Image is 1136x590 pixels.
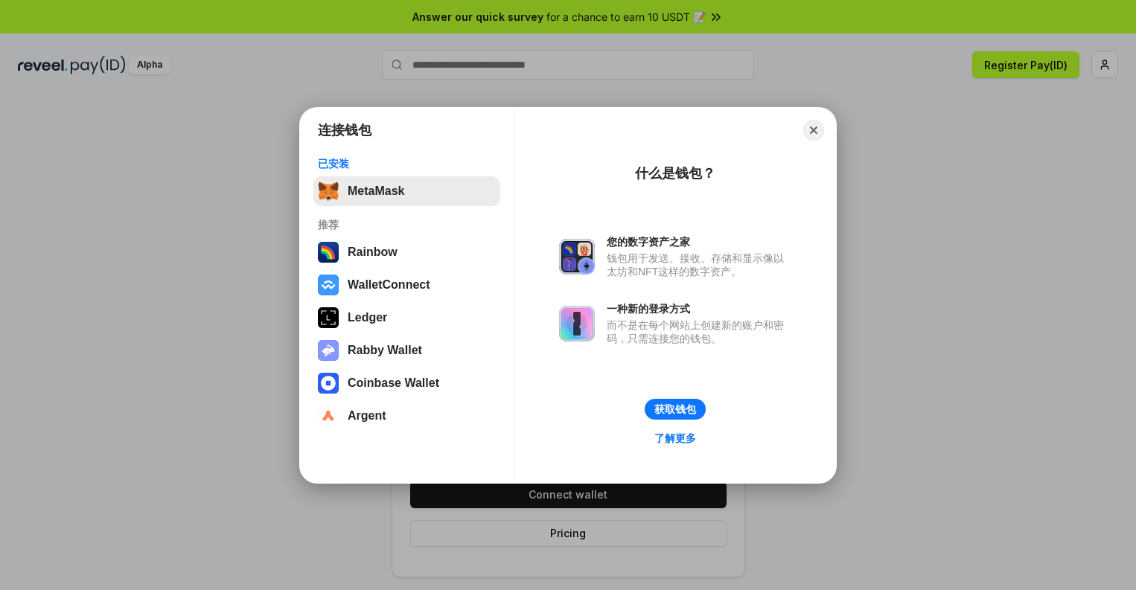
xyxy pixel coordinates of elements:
h1: 连接钱包 [318,121,371,139]
button: Ledger [313,303,500,333]
img: svg+xml,%3Csvg%20xmlns%3D%22http%3A%2F%2Fwww.w3.org%2F2000%2Fsvg%22%20width%3D%2228%22%20height%3... [318,307,339,328]
div: 什么是钱包？ [635,164,715,182]
img: svg+xml,%3Csvg%20width%3D%22120%22%20height%3D%22120%22%20viewBox%3D%220%200%20120%20120%22%20fil... [318,242,339,263]
img: svg+xml,%3Csvg%20xmlns%3D%22http%3A%2F%2Fwww.w3.org%2F2000%2Fsvg%22%20fill%3D%22none%22%20viewBox... [318,340,339,361]
div: Rainbow [348,246,398,259]
div: 获取钱包 [654,403,696,416]
div: Rabby Wallet [348,344,422,357]
div: 推荐 [318,218,496,231]
a: 了解更多 [645,429,705,448]
button: Close [803,120,824,141]
img: svg+xml,%3Csvg%20width%3D%2228%22%20height%3D%2228%22%20viewBox%3D%220%200%2028%2028%22%20fill%3D... [318,275,339,295]
div: Coinbase Wallet [348,376,439,390]
div: 而不是在每个网站上创建新的账户和密码，只需连接您的钱包。 [607,318,791,345]
img: svg+xml,%3Csvg%20width%3D%2228%22%20height%3D%2228%22%20viewBox%3D%220%200%2028%2028%22%20fill%3D... [318,373,339,394]
button: Argent [313,401,500,431]
div: 钱包用于发送、接收、存储和显示像以太坊和NFT这样的数字资产。 [607,251,791,278]
button: MetaMask [313,176,500,206]
img: svg+xml,%3Csvg%20xmlns%3D%22http%3A%2F%2Fwww.w3.org%2F2000%2Fsvg%22%20fill%3D%22none%22%20viewBox... [559,306,595,342]
button: 获取钱包 [645,399,706,420]
button: Rainbow [313,237,500,267]
div: 了解更多 [654,432,696,445]
img: svg+xml,%3Csvg%20xmlns%3D%22http%3A%2F%2Fwww.w3.org%2F2000%2Fsvg%22%20fill%3D%22none%22%20viewBox... [559,239,595,275]
div: MetaMask [348,185,404,198]
button: Coinbase Wallet [313,368,500,398]
img: svg+xml,%3Csvg%20fill%3D%22none%22%20height%3D%2233%22%20viewBox%3D%220%200%2035%2033%22%20width%... [318,181,339,202]
div: Ledger [348,311,387,324]
img: svg+xml,%3Csvg%20width%3D%2228%22%20height%3D%2228%22%20viewBox%3D%220%200%2028%2028%22%20fill%3D... [318,405,339,426]
div: WalletConnect [348,278,430,292]
button: WalletConnect [313,270,500,300]
div: Argent [348,409,386,423]
div: 您的数字资产之家 [607,235,791,248]
button: Rabby Wallet [313,336,500,365]
div: 一种新的登录方式 [607,302,791,315]
div: 已安装 [318,157,496,170]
